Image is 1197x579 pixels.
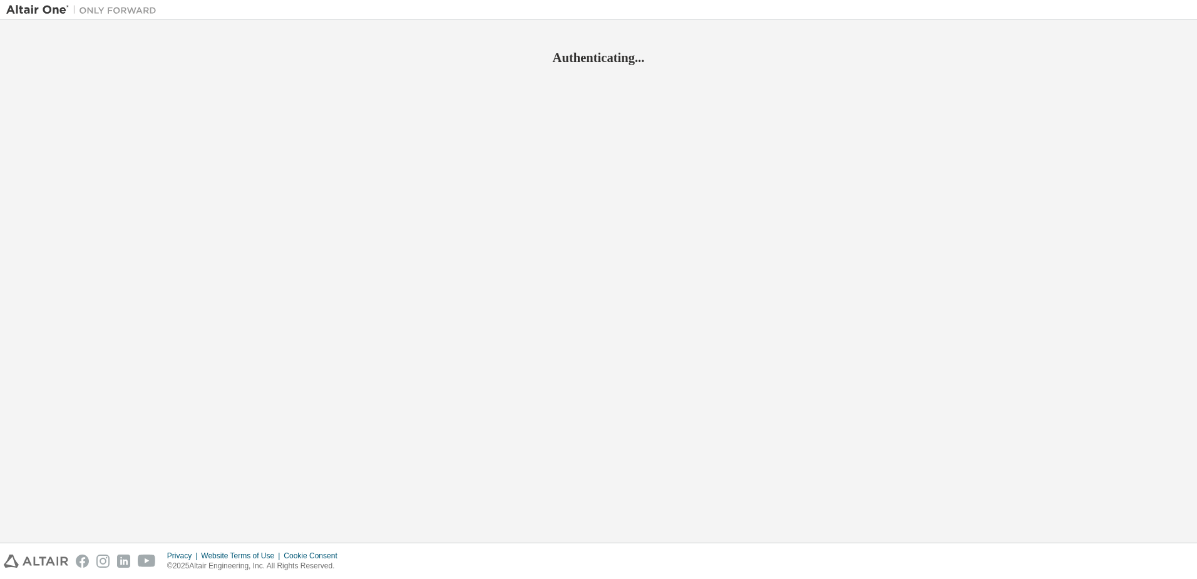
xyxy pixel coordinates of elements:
img: facebook.svg [76,555,89,568]
div: Website Terms of Use [201,551,284,561]
img: instagram.svg [96,555,110,568]
div: Cookie Consent [284,551,344,561]
div: Privacy [167,551,201,561]
img: Altair One [6,4,163,16]
img: linkedin.svg [117,555,130,568]
h2: Authenticating... [6,50,1191,66]
p: © 2025 Altair Engineering, Inc. All Rights Reserved. [167,561,345,571]
img: altair_logo.svg [4,555,68,568]
img: youtube.svg [138,555,156,568]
